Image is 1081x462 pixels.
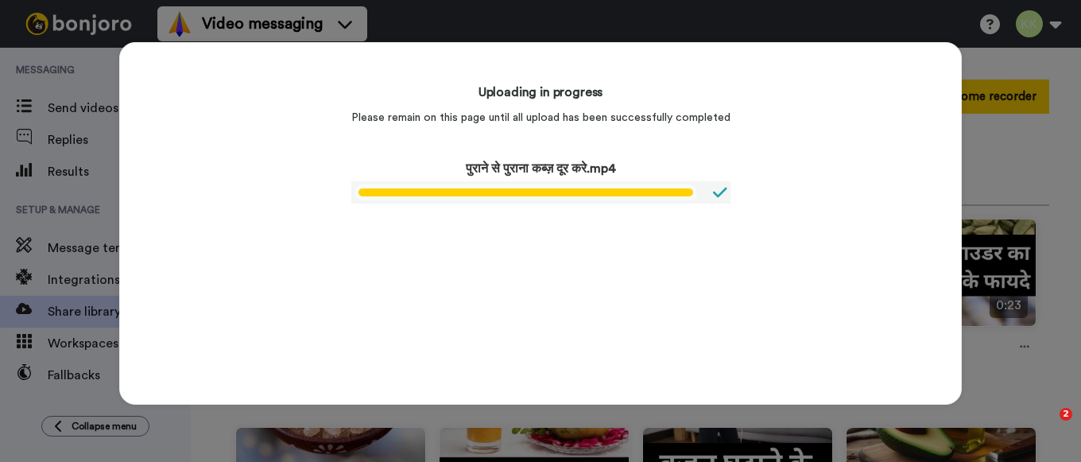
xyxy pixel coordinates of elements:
span: 2 [1060,408,1072,421]
p: Please remain on this page until all upload has been successfully completed [351,110,730,126]
h4: Uploading in progress [479,83,603,102]
p: पुराने से पुराना कब्ज़ दूर करे.mp4 [351,159,730,178]
iframe: Intercom notifications message [763,300,1081,419]
iframe: Intercom live chat [1027,408,1065,446]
